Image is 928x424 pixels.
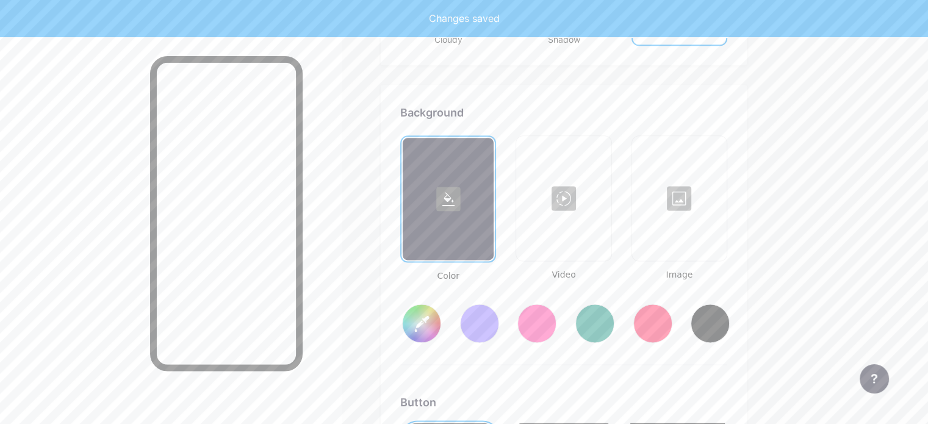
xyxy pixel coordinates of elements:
div: Shadow [516,33,611,46]
span: Video [516,268,611,281]
span: Image [631,268,727,281]
div: Cloudy [400,33,496,46]
div: Changes saved [429,11,500,26]
div: Background [400,104,727,121]
div: Button [400,394,727,411]
span: Color [400,270,496,282]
